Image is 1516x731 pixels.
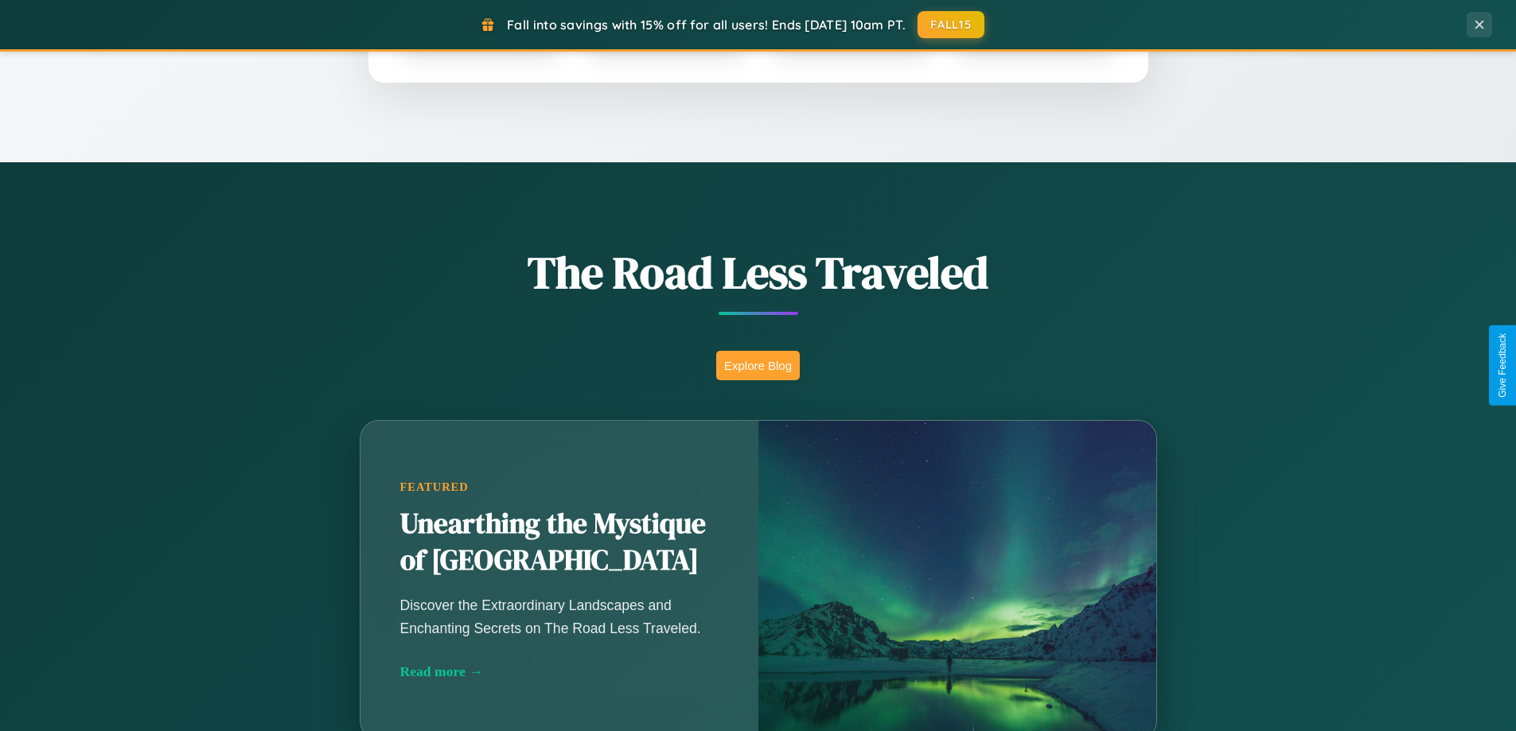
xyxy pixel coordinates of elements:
h1: The Road Less Traveled [281,242,1236,303]
span: Fall into savings with 15% off for all users! Ends [DATE] 10am PT. [507,17,906,33]
div: Read more → [400,663,719,680]
div: Featured [400,480,719,494]
h2: Unearthing the Mystique of [GEOGRAPHIC_DATA] [400,506,719,579]
button: FALL15 [918,11,984,38]
div: Give Feedback [1497,333,1508,398]
p: Discover the Extraordinary Landscapes and Enchanting Secrets on The Road Less Traveled. [400,594,719,639]
button: Explore Blog [716,351,800,380]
